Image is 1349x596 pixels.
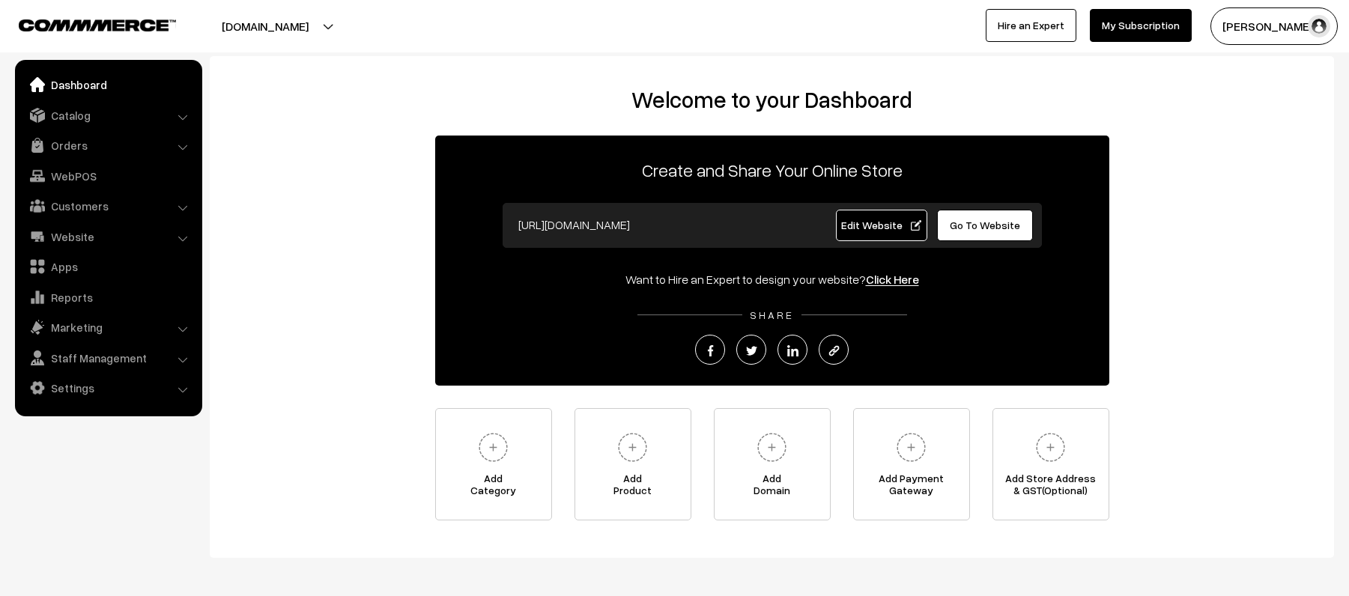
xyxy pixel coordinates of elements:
img: plus.svg [751,427,792,468]
img: plus.svg [473,427,514,468]
a: Add Store Address& GST(Optional) [992,408,1109,520]
a: WebPOS [19,162,197,189]
button: [PERSON_NAME] [1210,7,1338,45]
a: Orders [19,132,197,159]
a: Go To Website [937,210,1034,241]
img: plus.svg [1030,427,1071,468]
a: Reports [19,284,197,311]
a: Catalog [19,102,197,129]
a: AddCategory [435,408,552,520]
span: SHARE [742,308,801,321]
a: Add PaymentGateway [853,408,970,520]
span: Add Domain [715,472,830,502]
a: Marketing [19,314,197,341]
a: Hire an Expert [986,9,1076,42]
a: Staff Management [19,344,197,371]
a: AddProduct [575,408,691,520]
a: COMMMERCE [19,15,150,33]
img: user [1308,15,1330,37]
a: Website [19,223,197,250]
a: Dashboard [19,71,197,98]
span: Go To Website [950,219,1020,231]
span: Add Category [436,472,551,502]
span: Add Store Address & GST(Optional) [993,472,1109,502]
h2: Welcome to your Dashboard [225,86,1319,113]
img: COMMMERCE [19,19,176,31]
span: Add Product [575,472,691,502]
p: Create and Share Your Online Store [435,156,1109,183]
a: AddDomain [714,408,831,520]
a: Edit Website [836,210,927,241]
a: Apps [19,253,197,280]
a: Click Here [866,272,919,287]
a: Settings [19,374,197,401]
img: plus.svg [891,427,932,468]
a: My Subscription [1090,9,1192,42]
a: Customers [19,192,197,219]
div: Want to Hire an Expert to design your website? [435,270,1109,288]
span: Edit Website [841,219,921,231]
button: [DOMAIN_NAME] [169,7,361,45]
img: plus.svg [612,427,653,468]
span: Add Payment Gateway [854,472,969,502]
